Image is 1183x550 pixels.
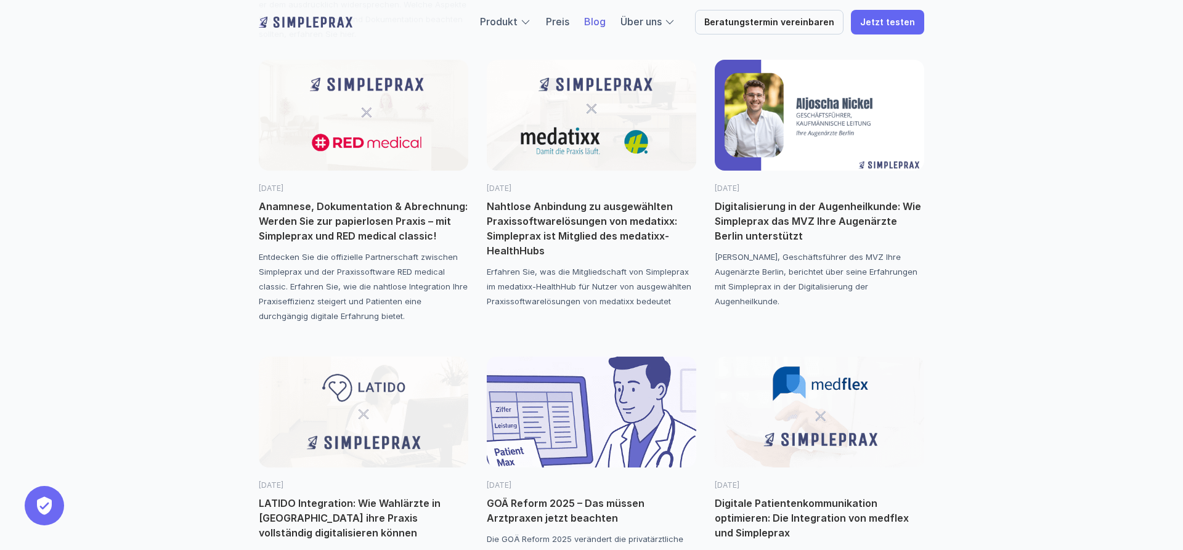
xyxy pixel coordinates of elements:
a: [DATE]Digitalisierung in der Augenheilkunde: Wie Simpleprax das MVZ Ihre Augenärzte Berlin unters... [715,60,924,309]
a: Blog [584,15,606,28]
a: Über uns [620,15,662,28]
p: [DATE] [487,183,696,194]
p: Anamnese, Dokumentation & Abrechnung: Werden Sie zur papierlosen Praxis – mit Simpleprax und RED ... [259,199,468,243]
p: [DATE] [259,480,468,491]
p: [DATE] [715,480,924,491]
p: [PERSON_NAME], Geschäftsführer des MVZ Ihre Augenärzte Berlin, berichtet über seine Erfahrungen m... [715,249,924,309]
p: Jetzt testen [860,17,915,28]
a: Beratungstermin vereinbaren [695,10,844,34]
img: Latido x Simpleprax [259,357,468,467]
p: Beratungstermin vereinbaren [704,17,834,28]
p: [DATE] [259,183,468,194]
p: GOÄ Reform 2025 – Das müssen Arztpraxen jetzt beachten [487,496,696,525]
img: GOÄ Reform 2025 [487,357,696,467]
p: [DATE] [715,183,924,194]
a: Preis [546,15,569,28]
p: Nahtlose Anbindung zu ausgewählten Praxissoftwarelösungen von medatixx: Simpleprax ist Mitglied d... [487,199,696,258]
a: Produkt [480,15,518,28]
p: Digitale Patientenkommunikation optimieren: Die Integration von medflex und Simpleprax [715,496,924,540]
a: [DATE]Nahtlose Anbindung zu ausgewählten Praxissoftwarelösungen von medatixx: Simpleprax ist Mitg... [487,60,696,309]
a: Jetzt testen [851,10,924,34]
p: Erfahren Sie, was die Mitgliedschaft von Simpleprax im medatixx-HealthHub für Nutzer von ausgewäh... [487,264,696,309]
p: LATIDO Integration: Wie Wahlärzte in [GEOGRAPHIC_DATA] ihre Praxis vollständig digitalisieren können [259,496,468,540]
a: [DATE]Anamnese, Dokumentation & Abrechnung: Werden Sie zur papierlosen Praxis – mit Simpleprax un... [259,60,468,323]
p: Digitalisierung in der Augenheilkunde: Wie Simpleprax das MVZ Ihre Augenärzte Berlin unterstützt [715,199,924,243]
p: Entdecken Sie die offizielle Partnerschaft zwischen Simpleprax und der Praxissoftware RED medical... [259,249,468,323]
p: [DATE] [487,480,696,491]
